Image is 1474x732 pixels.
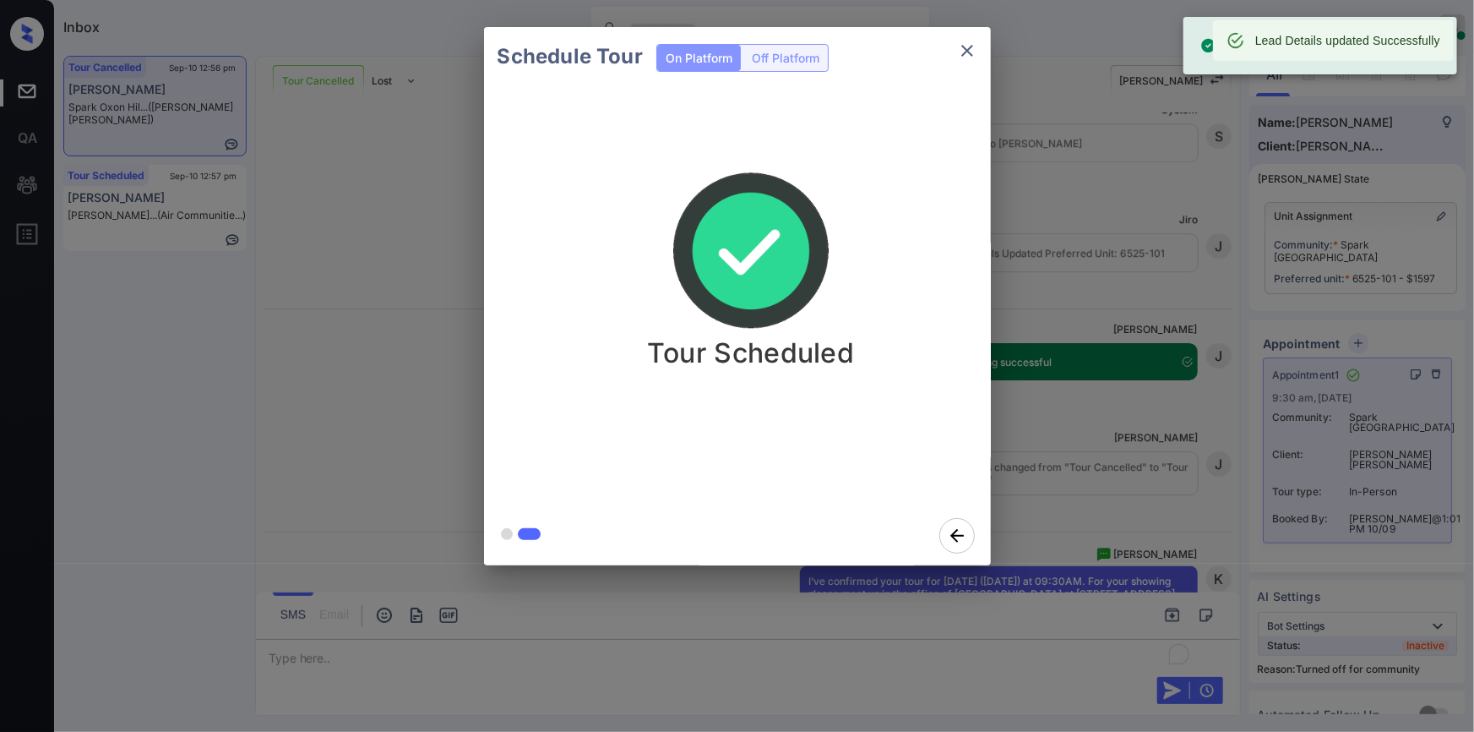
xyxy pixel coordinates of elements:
h2: Schedule Tour [484,27,656,86]
div: Tour with appointmentId 19560191 booked successfully [1200,22,1444,69]
p: Tour Scheduled [647,336,854,369]
button: close [950,34,984,68]
img: success.888e7dccd4847a8d9502.gif [666,167,835,336]
div: Lead Details updated Successfully [1255,25,1440,56]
